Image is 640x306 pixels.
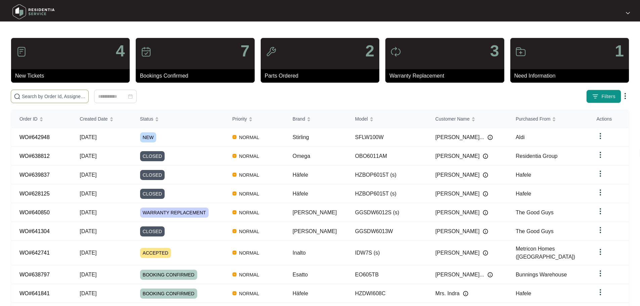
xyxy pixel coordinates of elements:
[19,291,50,296] a: WO#641841
[140,151,165,161] span: CLOSED
[293,172,308,178] span: Häfele
[435,190,480,198] span: [PERSON_NAME]
[80,153,96,159] span: [DATE]
[237,227,262,235] span: NORMAL
[293,210,337,215] span: [PERSON_NAME]
[516,115,550,123] span: Purchased From
[293,228,337,234] span: [PERSON_NAME]
[347,110,427,128] th: Model
[435,115,470,123] span: Customer Name
[596,188,604,196] img: dropdown arrow
[347,265,427,284] td: EO605TB
[347,222,427,241] td: GGSDW6013W
[19,153,50,159] a: WO#638812
[10,2,57,22] img: residentia service logo
[596,288,604,296] img: dropdown arrow
[237,209,262,217] span: NORMAL
[514,72,629,80] p: Need Information
[347,203,427,222] td: GGSDW6012S (s)
[483,229,488,234] img: Info icon
[435,271,484,279] span: [PERSON_NAME]...
[347,241,427,265] td: IDW7S (s)
[224,110,285,128] th: Priority
[232,210,237,214] img: Vercel Logo
[132,110,224,128] th: Status
[347,284,427,303] td: HZDWI608C
[80,272,96,277] span: [DATE]
[592,93,599,100] img: filter icon
[80,134,96,140] span: [DATE]
[237,271,262,279] span: NORMAL
[140,289,197,299] span: BOOKING CONFIRMED
[483,210,488,215] img: Info icon
[435,209,480,217] span: [PERSON_NAME]
[516,210,554,215] span: The Good Guys
[237,290,262,298] span: NORMAL
[389,72,504,80] p: Warranty Replacement
[293,153,310,159] span: Omega
[347,128,427,147] td: SFLW100W
[427,110,508,128] th: Customer Name
[463,291,468,296] img: Info icon
[80,172,96,178] span: [DATE]
[355,115,368,123] span: Model
[516,172,531,178] span: Hafele
[237,190,262,198] span: NORMAL
[266,46,276,57] img: icon
[237,152,262,160] span: NORMAL
[14,93,20,100] img: search-icon
[140,248,171,258] span: ACCEPTED
[232,191,237,195] img: Vercel Logo
[487,272,493,277] img: Info icon
[487,135,493,140] img: Info icon
[237,171,262,179] span: NORMAL
[11,110,72,128] th: Order ID
[435,171,480,179] span: [PERSON_NAME]
[80,291,96,296] span: [DATE]
[626,11,630,15] img: dropdown arrow
[140,189,165,199] span: CLOSED
[232,154,237,158] img: Vercel Logo
[483,172,488,178] img: Info icon
[140,72,254,80] p: Bookings Confirmed
[293,272,308,277] span: Esatto
[232,135,237,139] img: Vercel Logo
[435,290,460,298] span: Mrs. Indra
[596,248,604,256] img: dropdown arrow
[516,246,575,260] span: Metricon Homes ([GEOGRAPHIC_DATA])
[19,115,38,123] span: Order ID
[16,46,27,57] img: icon
[490,43,499,59] p: 3
[140,132,157,142] span: NEW
[596,226,604,234] img: dropdown arrow
[232,291,237,295] img: Vercel Logo
[515,46,526,57] img: icon
[140,226,165,236] span: CLOSED
[232,173,237,177] img: Vercel Logo
[241,43,250,59] p: 7
[390,46,401,57] img: icon
[232,251,237,255] img: Vercel Logo
[80,210,96,215] span: [DATE]
[435,227,480,235] span: [PERSON_NAME]
[19,191,50,196] a: WO#628125
[347,184,427,203] td: HZBOP6015T (s)
[435,249,480,257] span: [PERSON_NAME]
[80,115,108,123] span: Created Date
[80,228,96,234] span: [DATE]
[516,291,531,296] span: Hafele
[141,46,152,57] img: icon
[516,272,567,277] span: Bunnings Warehouse
[19,210,50,215] a: WO#640850
[596,132,604,140] img: dropdown arrow
[615,43,624,59] p: 1
[483,154,488,159] img: Info icon
[140,115,154,123] span: Status
[237,133,262,141] span: NORMAL
[435,152,480,160] span: [PERSON_NAME]
[116,43,125,59] p: 4
[293,291,308,296] span: Häfele
[596,170,604,178] img: dropdown arrow
[516,153,558,159] span: Residentia Group
[232,115,247,123] span: Priority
